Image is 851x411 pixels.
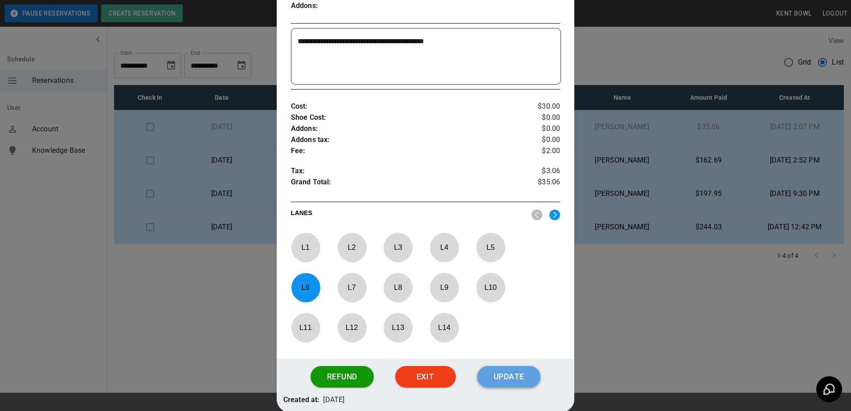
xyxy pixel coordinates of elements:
[395,366,456,387] button: Exit
[291,0,358,12] p: Addons :
[430,317,459,338] p: L 14
[337,237,367,258] p: L 2
[291,166,516,177] p: Tax :
[291,177,516,190] p: Grand Total :
[291,134,516,146] p: Addons tax :
[515,101,560,112] p: $30.00
[515,112,560,123] p: $0.00
[515,123,560,134] p: $0.00
[383,317,413,338] p: L 13
[532,209,542,220] img: nav_left.svg
[311,366,374,387] button: Refund
[515,177,560,190] p: $35.06
[291,208,525,221] p: LANES
[476,277,505,298] p: L 10
[337,317,367,338] p: L 12
[291,277,320,298] p: L 6
[383,237,413,258] p: L 3
[337,277,367,298] p: L 7
[291,101,516,112] p: Cost :
[477,366,540,387] button: Update
[515,134,560,146] p: $0.00
[323,395,344,406] p: [DATE]
[283,395,320,406] p: Created at:
[430,237,459,258] p: L 4
[291,112,516,123] p: Shoe Cost :
[291,237,320,258] p: L 1
[515,166,560,177] p: $3.06
[476,237,505,258] p: L 5
[383,277,413,298] p: L 8
[430,277,459,298] p: L 9
[515,146,560,157] p: $2.00
[291,123,516,134] p: Addons :
[291,317,320,338] p: L 11
[291,146,516,157] p: Fee :
[549,209,560,220] img: right.svg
